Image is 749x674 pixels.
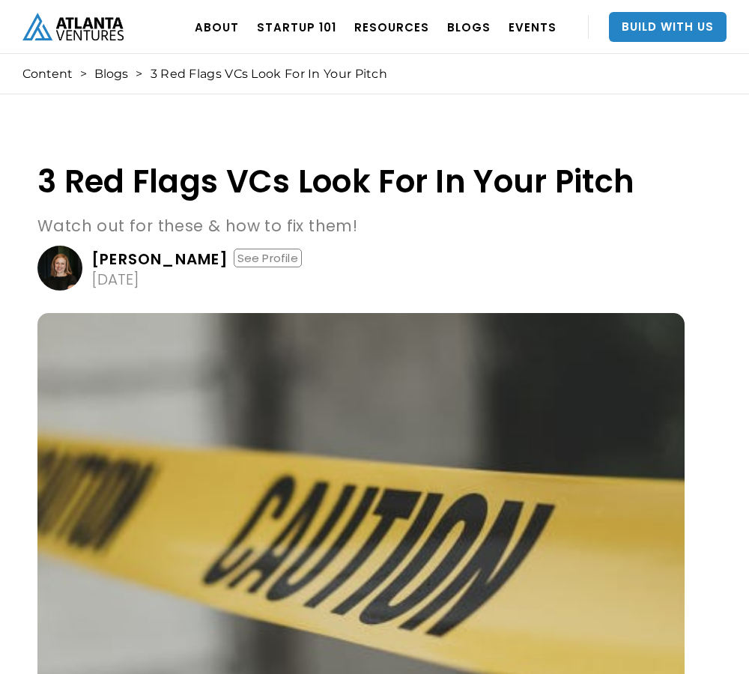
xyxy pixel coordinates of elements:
[447,6,491,48] a: BLOGS
[234,249,302,267] div: See Profile
[37,246,685,291] a: [PERSON_NAME]See Profile[DATE]
[37,164,685,199] h1: 3 Red Flags VCs Look For In Your Pitch
[91,252,229,267] div: [PERSON_NAME]
[257,6,336,48] a: Startup 101
[94,67,128,82] a: Blogs
[22,67,73,82] a: Content
[354,6,429,48] a: RESOURCES
[609,12,727,42] a: Build With Us
[37,214,685,238] p: Watch out for these & how to fix them!
[195,6,239,48] a: ABOUT
[80,67,87,82] div: >
[91,272,139,287] div: [DATE]
[151,67,387,82] div: 3 Red Flags VCs Look For In Your Pitch
[136,67,142,82] div: >
[509,6,557,48] a: EVENTS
